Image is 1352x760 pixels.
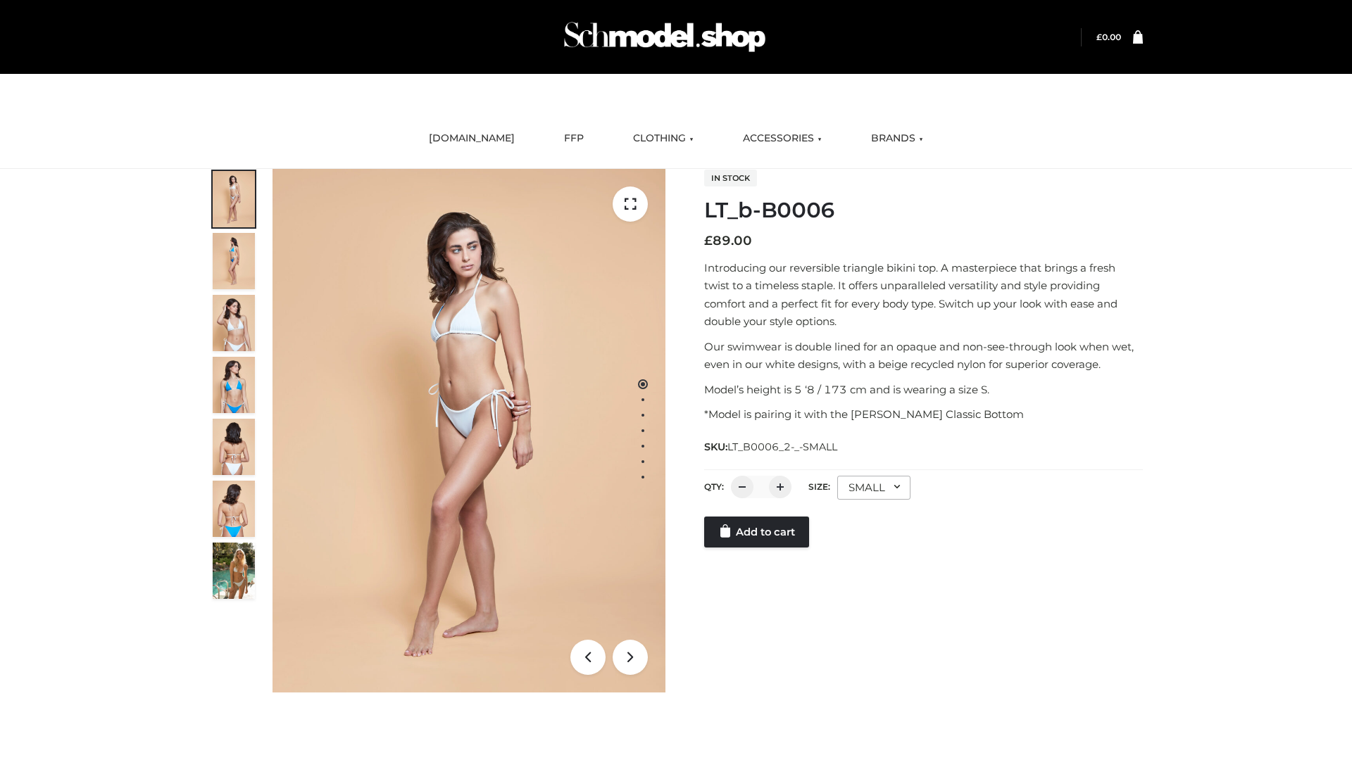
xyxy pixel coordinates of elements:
a: ACCESSORIES [732,123,832,154]
img: ArielClassicBikiniTop_CloudNine_AzureSky_OW114ECO_8-scaled.jpg [213,481,255,537]
img: ArielClassicBikiniTop_CloudNine_AzureSky_OW114ECO_2-scaled.jpg [213,233,255,289]
label: Size: [808,481,830,492]
p: Model’s height is 5 ‘8 / 173 cm and is wearing a size S. [704,381,1143,399]
a: £0.00 [1096,32,1121,42]
img: ArielClassicBikiniTop_CloudNine_AzureSky_OW114ECO_3-scaled.jpg [213,295,255,351]
img: ArielClassicBikiniTop_CloudNine_AzureSky_OW114ECO_1-scaled.jpg [213,171,255,227]
img: ArielClassicBikiniTop_CloudNine_AzureSky_OW114ECO_7-scaled.jpg [213,419,255,475]
img: ArielClassicBikiniTop_CloudNine_AzureSky_OW114ECO_4-scaled.jpg [213,357,255,413]
img: ArielClassicBikiniTop_CloudNine_AzureSky_OW114ECO_1 [273,169,665,692]
p: Introducing our reversible triangle bikini top. A masterpiece that brings a fresh twist to a time... [704,259,1143,331]
bdi: 0.00 [1096,32,1121,42]
span: LT_B0006_2-_-SMALL [727,441,837,453]
div: SMALL [837,476,910,500]
img: Schmodel Admin 964 [559,9,770,65]
a: FFP [553,123,594,154]
h1: LT_b-B0006 [704,198,1143,223]
span: In stock [704,170,757,186]
img: Arieltop_CloudNine_AzureSky2.jpg [213,543,255,599]
span: £ [704,233,713,248]
a: Add to cart [704,517,809,547]
span: £ [1096,32,1102,42]
p: Our swimwear is double lined for an opaque and non-see-through look when wet, even in our white d... [704,338,1143,374]
p: *Model is pairing it with the [PERSON_NAME] Classic Bottom [704,405,1143,424]
span: SKU: [704,438,839,455]
label: QTY: [704,481,724,492]
a: [DOMAIN_NAME] [418,123,525,154]
a: BRANDS [860,123,934,154]
bdi: 89.00 [704,233,752,248]
a: CLOTHING [622,123,704,154]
